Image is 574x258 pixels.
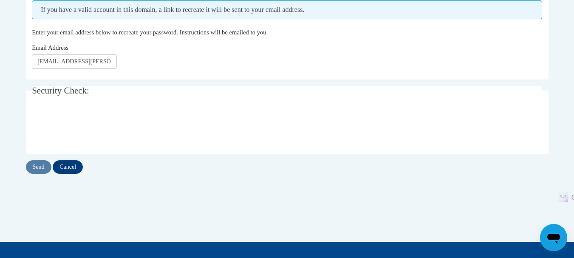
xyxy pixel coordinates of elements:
[32,54,117,69] input: Email
[53,160,83,174] input: Cancel
[32,44,68,51] span: Email Address
[32,85,89,96] span: Security Check:
[540,224,567,251] iframe: Button to launch messaging window
[32,29,268,36] span: Enter your email address below to recreate your password. Instructions will be emailed to you.
[32,110,161,143] iframe: reCAPTCHA
[32,0,542,19] span: If you have a valid account in this domain, a link to recreate it will be sent to your email addr...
